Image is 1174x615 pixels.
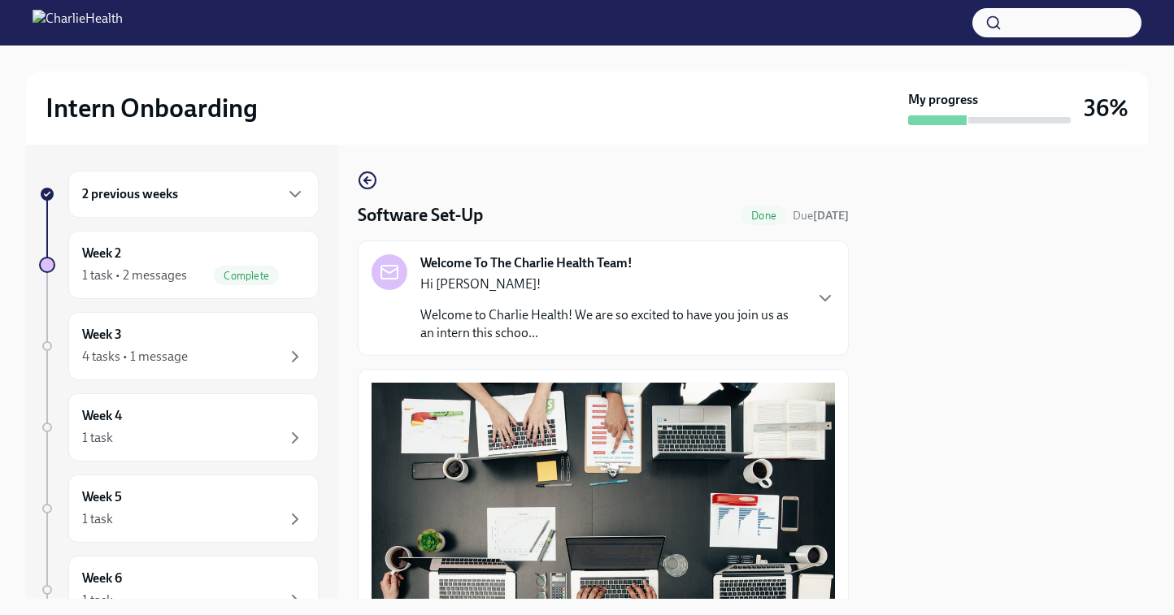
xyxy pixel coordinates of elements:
[82,326,122,344] h6: Week 3
[39,312,319,380] a: Week 34 tasks • 1 message
[420,306,802,342] p: Welcome to Charlie Health! We are so excited to have you join us as an intern this schoo...
[82,591,113,609] div: 1 task
[420,254,633,272] strong: Welcome To The Charlie Health Team!
[82,266,187,284] div: 1 task • 2 messages
[908,91,978,109] strong: My progress
[82,510,113,528] div: 1 task
[813,209,849,223] strong: [DATE]
[82,570,122,587] h6: Week 6
[33,10,123,36] img: CharlieHealth
[793,208,849,223] span: September 4th, 2025 10:00
[82,348,188,366] div: 4 tasks • 1 message
[793,209,849,223] span: Due
[68,171,319,218] div: 2 previous weeks
[214,270,279,282] span: Complete
[82,407,122,425] h6: Week 4
[82,429,113,447] div: 1 task
[420,275,802,293] p: Hi [PERSON_NAME]!
[82,245,121,262] h6: Week 2
[741,210,786,222] span: Done
[46,92,258,124] h2: Intern Onboarding
[1084,93,1128,123] h3: 36%
[358,203,483,227] h4: Software Set-Up
[39,474,319,543] a: Week 51 task
[82,488,122,506] h6: Week 5
[82,185,178,203] h6: 2 previous weeks
[39,231,319,299] a: Week 21 task • 2 messagesComplete
[39,393,319,461] a: Week 41 task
